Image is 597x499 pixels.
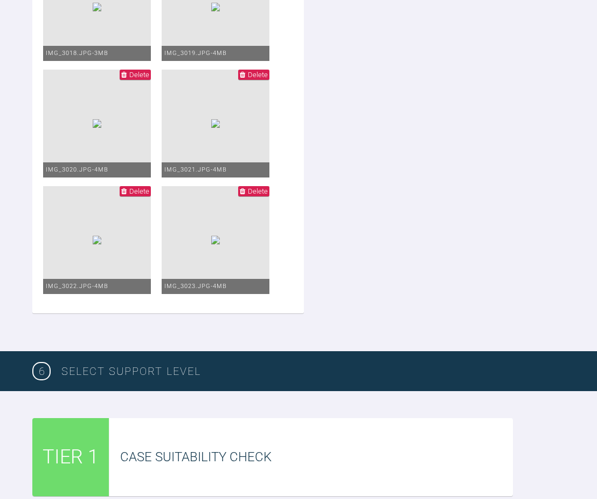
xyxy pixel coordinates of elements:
span: Delete [129,187,149,195]
img: 6cdeadb7-b883-42b2-84d8-70d53f9191df [211,3,220,11]
span: Delete [248,187,268,195]
img: 742890e9-459a-41b5-a4cf-4c6fe3cad1d9 [93,119,101,128]
span: IMG_3020.JPG - 4MB [46,166,108,173]
span: TIER 1 [43,442,99,473]
span: IMG_3019.JPG - 4MB [164,50,227,57]
span: 6 [32,362,51,380]
span: Delete [248,71,268,79]
span: IMG_3018.JPG - 3MB [46,50,108,57]
img: 8b895105-7552-4422-b0d3-68a8140c2a87 [93,3,101,11]
div: Case Suitability Check [120,447,513,467]
img: 3d4d32b3-2f49-4b30-a628-c891c4897cf7 [211,119,220,128]
span: Delete [129,71,149,79]
img: 4b63bc8f-5b53-4f35-997a-a43f4f184599 [211,236,220,244]
h3: SELECT SUPPORT LEVEL [61,363,565,380]
span: IMG_3021.JPG - 4MB [164,166,227,173]
span: IMG_3023.JPG - 4MB [164,283,227,290]
img: f4290806-f1dc-442b-9fde-c8c922cd6199 [93,236,101,244]
span: IMG_3022.JPG - 4MB [46,283,108,290]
